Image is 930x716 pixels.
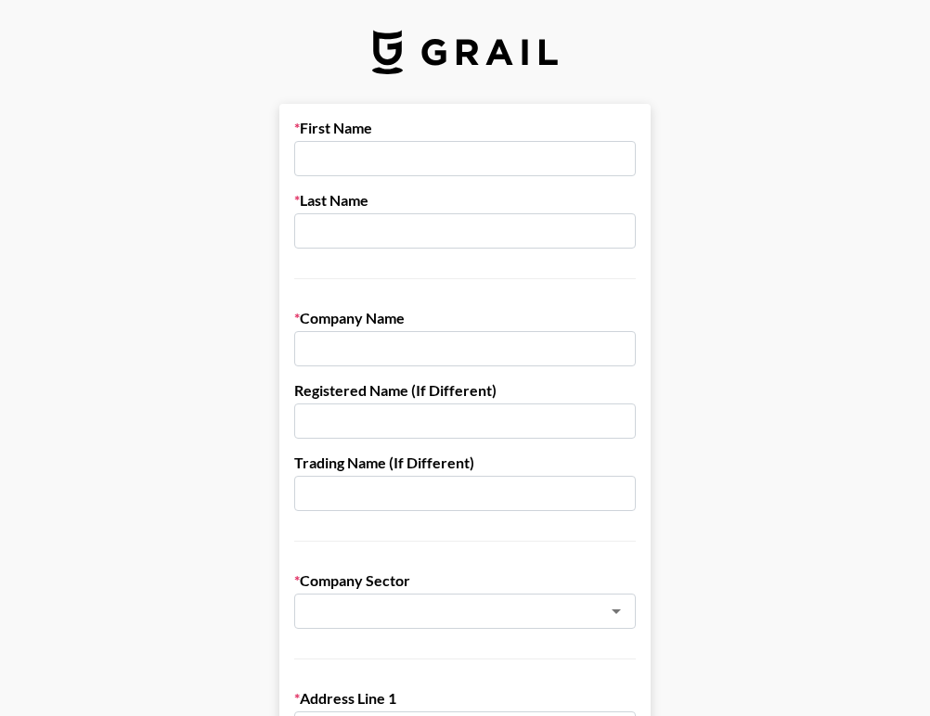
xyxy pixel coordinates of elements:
label: Company Name [294,309,636,327]
img: Grail Talent Logo [372,30,558,74]
label: Last Name [294,191,636,210]
label: First Name [294,119,636,137]
label: Address Line 1 [294,689,636,708]
label: Trading Name (If Different) [294,454,636,472]
label: Company Sector [294,571,636,590]
label: Registered Name (If Different) [294,381,636,400]
button: Open [603,598,629,624]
